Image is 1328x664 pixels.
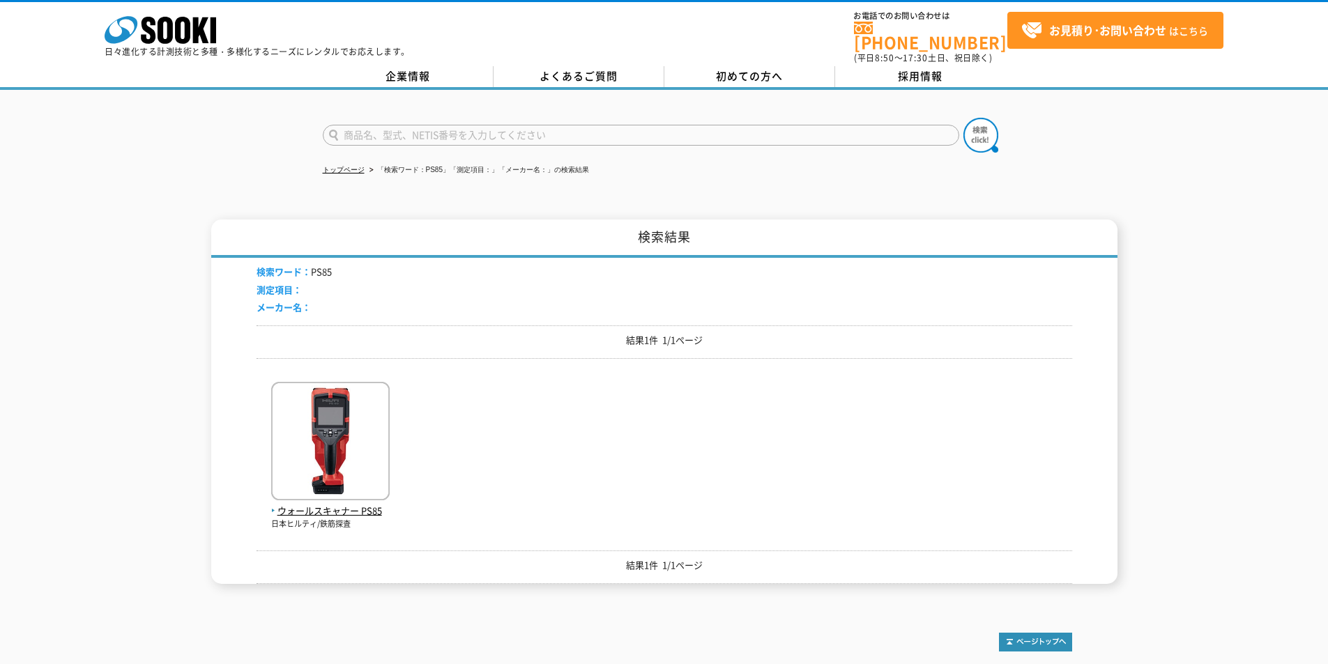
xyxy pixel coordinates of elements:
[257,558,1072,573] p: 結果1件 1/1ページ
[854,22,1007,50] a: [PHONE_NUMBER]
[271,518,390,530] p: 日本ヒルティ/鉄筋探査
[323,166,365,173] a: トップページ
[664,66,835,87] a: 初めての方へ
[1007,12,1223,49] a: お見積り･お問い合わせはこちら
[257,265,332,279] li: PS85
[367,163,589,178] li: 「検索ワード：PS85」「測定項目：」「メーカー名：」の検索結果
[854,52,992,64] span: (平日 ～ 土日、祝日除く)
[105,47,410,56] p: 日々進化する計測技術と多種・多様化するニーズにレンタルでお応えします。
[716,68,783,84] span: 初めての方へ
[323,66,494,87] a: 企業情報
[257,333,1072,348] p: 結果1件 1/1ページ
[211,219,1117,258] h1: 検索結果
[963,118,998,153] img: btn_search.png
[271,504,390,518] span: ウォールスキャナー PS85
[1021,20,1208,41] span: はこちら
[257,300,311,314] span: メーカー名：
[903,52,928,64] span: 17:30
[835,66,1006,87] a: 採用情報
[854,12,1007,20] span: お電話でのお問い合わせは
[271,382,390,504] img: PS85
[257,265,311,278] span: 検索ワード：
[1049,22,1166,38] strong: お見積り･お問い合わせ
[999,633,1072,651] img: トップページへ
[257,283,302,296] span: 測定項目：
[494,66,664,87] a: よくあるご質問
[875,52,894,64] span: 8:50
[271,489,390,518] a: ウォールスキャナー PS85
[323,125,959,146] input: 商品名、型式、NETIS番号を入力してください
